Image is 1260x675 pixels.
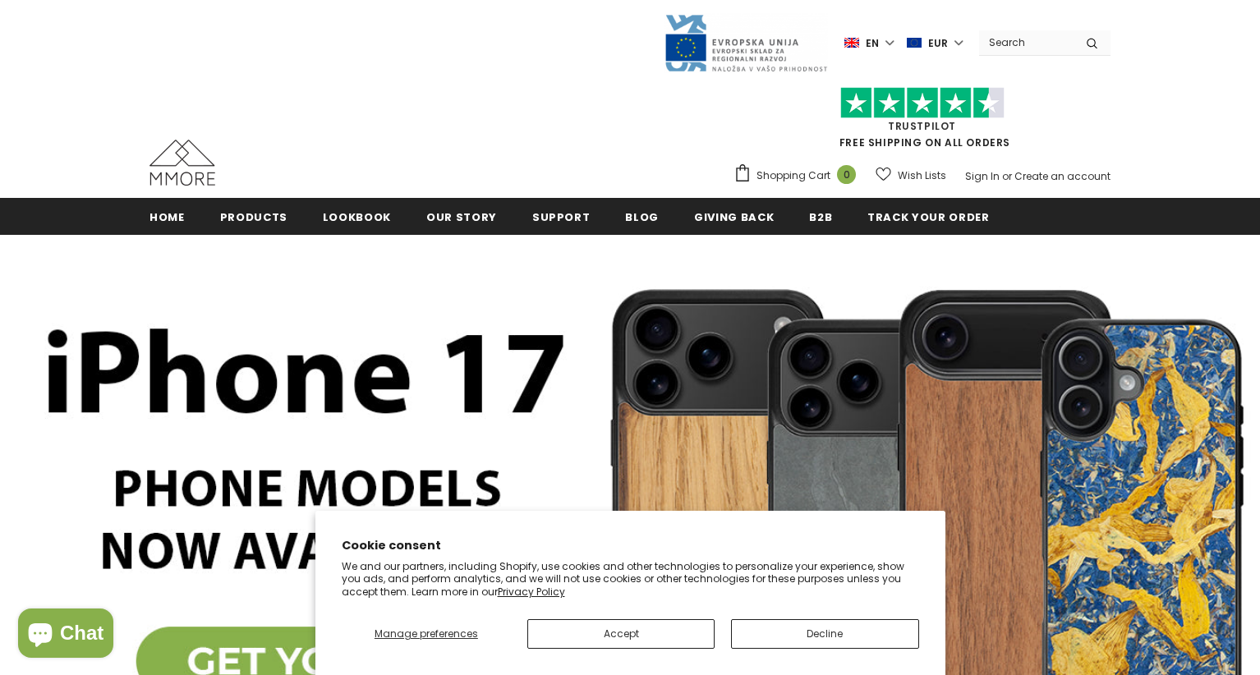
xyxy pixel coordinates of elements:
span: Track your order [867,209,989,225]
span: Giving back [694,209,774,225]
span: B2B [809,209,832,225]
a: Privacy Policy [498,585,565,599]
a: Lookbook [323,198,391,235]
a: Blog [625,198,659,235]
button: Manage preferences [342,619,512,649]
a: Create an account [1014,169,1111,183]
span: support [532,209,591,225]
span: or [1002,169,1012,183]
button: Decline [731,619,918,649]
span: EUR [928,35,948,52]
a: Home [149,198,185,235]
h2: Cookie consent [342,537,919,554]
span: Shopping Cart [756,168,830,184]
span: FREE SHIPPING ON ALL ORDERS [733,94,1111,149]
span: Our Story [426,209,497,225]
span: 0 [837,165,856,184]
a: Javni Razpis [664,35,828,49]
a: Products [220,198,287,235]
span: Lookbook [323,209,391,225]
img: Javni Razpis [664,13,828,73]
a: Shopping Cart 0 [733,163,864,188]
span: en [866,35,879,52]
a: Giving back [694,198,774,235]
a: Trustpilot [888,119,956,133]
p: We and our partners, including Shopify, use cookies and other technologies to personalize your ex... [342,560,919,599]
span: Products [220,209,287,225]
input: Search Site [979,30,1074,54]
span: Manage preferences [375,627,478,641]
a: Track your order [867,198,989,235]
inbox-online-store-chat: Shopify online store chat [13,608,118,662]
img: i-lang-1.png [844,36,859,50]
img: Trust Pilot Stars [840,87,1005,119]
span: Blog [625,209,659,225]
span: Home [149,209,185,225]
a: Sign In [965,169,1000,183]
img: MMORE Cases [149,140,215,186]
a: Wish Lists [876,161,946,190]
span: Wish Lists [898,168,946,184]
a: support [532,198,591,235]
button: Accept [527,619,715,649]
a: B2B [809,198,832,235]
a: Our Story [426,198,497,235]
